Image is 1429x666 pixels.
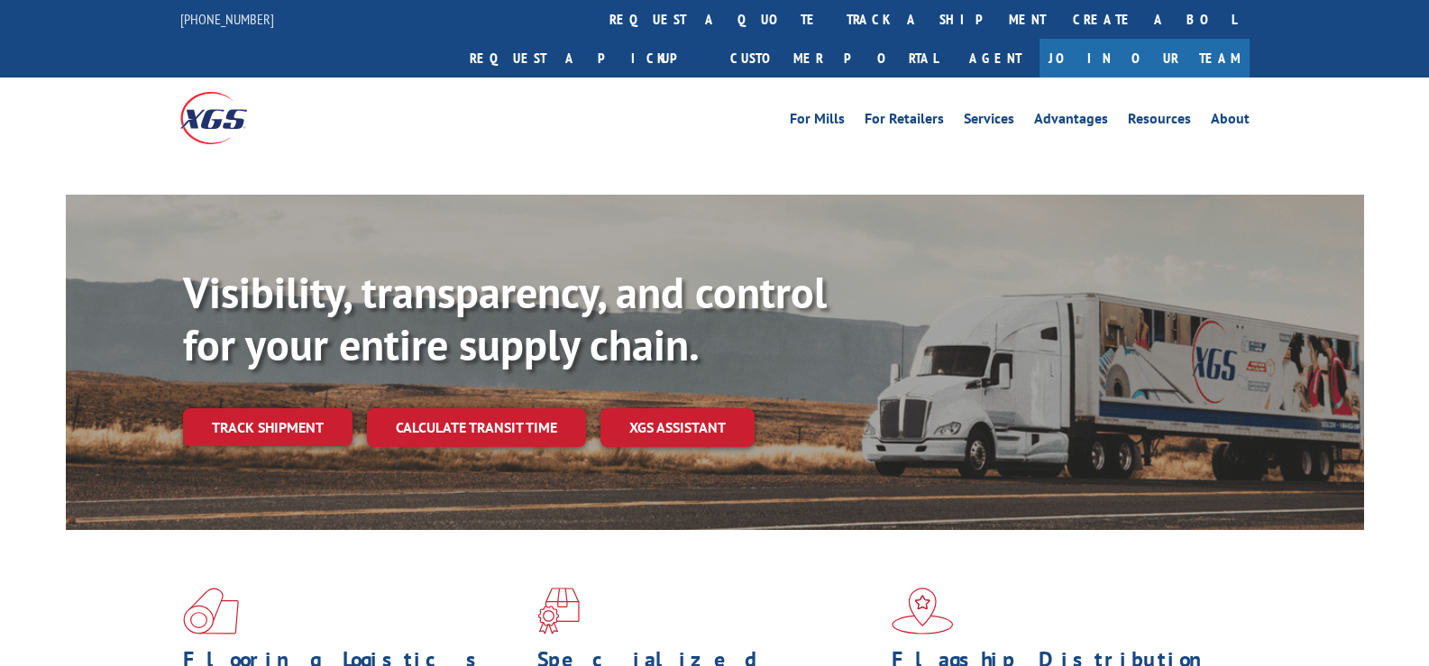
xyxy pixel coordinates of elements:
a: Resources [1128,112,1191,132]
a: Join Our Team [1040,39,1250,78]
a: About [1211,112,1250,132]
a: Calculate transit time [367,408,586,447]
a: Track shipment [183,408,353,446]
a: Agent [951,39,1040,78]
img: xgs-icon-focused-on-flooring-red [537,588,580,634]
a: For Mills [790,112,845,132]
b: Visibility, transparency, and control for your entire supply chain. [183,264,827,372]
a: Services [964,112,1014,132]
img: xgs-icon-total-supply-chain-intelligence-red [183,588,239,634]
a: XGS ASSISTANT [600,408,755,447]
a: Advantages [1034,112,1108,132]
a: For Retailers [865,112,944,132]
a: [PHONE_NUMBER] [180,10,274,28]
a: Customer Portal [717,39,951,78]
a: Request a pickup [456,39,717,78]
img: xgs-icon-flagship-distribution-model-red [892,588,954,634]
